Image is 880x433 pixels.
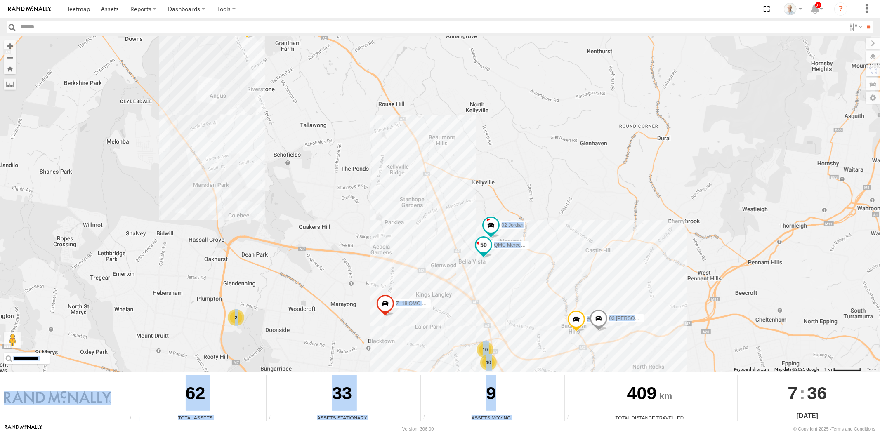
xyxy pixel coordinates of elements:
label: Search Filter Options [846,21,864,33]
a: Terms (opens in new tab) [868,367,876,371]
label: Map Settings [866,92,880,104]
img: Rand McNally [4,391,111,405]
div: 10 [480,354,497,371]
div: © Copyright 2025 - [793,426,875,431]
div: 409 [565,375,734,414]
div: Kurt Byers [781,3,805,15]
span: 7 [788,375,797,411]
span: QMC Mercedes [494,242,528,248]
button: Drag Pegman onto the map to open Street View [4,332,21,348]
button: Zoom Home [4,63,16,74]
div: 33 [267,375,418,414]
div: Total number of assets current stationary. [267,415,279,421]
i: ? [834,2,847,16]
button: Zoom out [4,52,16,63]
div: [DATE] [738,411,877,421]
div: Version: 306.00 [402,426,434,431]
img: rand-logo.svg [8,6,51,12]
div: Total Distance Travelled [565,414,734,421]
span: 1 km [824,367,833,372]
span: 03 [PERSON_NAME] [609,315,656,321]
span: 02 Jordan [501,222,523,228]
div: Total number of Enabled Assets [127,415,140,421]
div: 10 [477,341,493,358]
a: Visit our Website [5,425,42,433]
label: Measure [4,78,16,90]
a: Terms and Conditions [832,426,875,431]
button: Keyboard shortcuts [734,367,769,372]
div: Total number of assets current in transit. [421,415,433,421]
span: Map data ©2025 Google [774,367,819,372]
span: 36 [807,375,827,411]
div: Assets Stationary [267,414,418,421]
div: Assets Moving [421,414,562,421]
span: # K55C [587,316,604,322]
button: Map Scale: 1 km per 63 pixels [822,367,863,372]
div: Total distance travelled by all assets within specified date range and applied filters [565,415,577,421]
span: Z=18 QMC Written off [396,300,444,306]
div: 9 [421,375,562,414]
div: 2 [228,309,244,326]
div: Total Assets [127,414,263,421]
div: 62 [127,375,263,414]
button: Zoom in [4,40,16,52]
div: : [738,375,877,411]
